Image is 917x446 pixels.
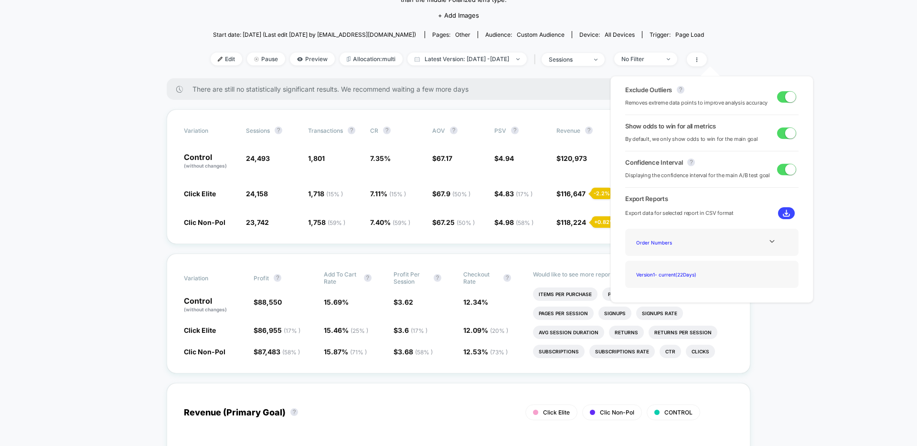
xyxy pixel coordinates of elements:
[184,297,244,313] p: Control
[258,298,282,306] span: 88,550
[398,326,427,334] span: 3.6
[503,274,511,282] button: ?
[308,127,343,134] span: Transactions
[290,53,335,65] span: Preview
[246,190,268,198] span: 24,158
[407,53,527,65] span: Latest Version: [DATE] - [DATE]
[437,218,475,226] span: 67.25
[254,348,300,356] span: $
[589,345,655,358] li: Subscriptions Rate
[393,219,410,226] span: ( 59 % )
[184,271,236,285] span: Variation
[561,190,586,198] span: 116,647
[516,191,533,198] span: ( 17 % )
[625,122,716,130] span: Show odds to win for all metrics
[561,154,587,162] span: 120,973
[370,218,410,226] span: 7.40 %
[533,345,585,358] li: Subscriptions
[543,409,570,416] span: Click Elite
[437,154,452,162] span: 67.17
[494,154,514,162] span: $
[591,188,612,199] div: - 2.2 %
[625,171,770,180] span: Displaying the confidence interval for the main A/B test goal
[394,348,433,356] span: $
[463,348,508,356] span: 12.53 %
[494,127,506,134] span: PSV
[394,271,429,285] span: Profit Per Session
[370,154,391,162] span: 7.35 %
[677,86,684,94] button: ?
[254,57,259,62] img: end
[516,219,533,226] span: ( 58 % )
[398,348,433,356] span: 3.68
[364,274,372,282] button: ?
[490,349,508,356] span: ( 73 % )
[533,271,733,278] p: Would like to see more reports?
[282,349,300,356] span: ( 58 % )
[452,191,470,198] span: ( 50 % )
[258,326,300,334] span: 86,955
[499,154,514,162] span: 4.94
[350,349,367,356] span: ( 71 % )
[598,307,631,320] li: Signups
[308,190,343,198] span: 1,718
[517,31,565,38] span: Custom Audience
[490,327,508,334] span: ( 20 % )
[499,190,533,198] span: 4.83
[411,327,427,334] span: ( 17 % )
[532,53,542,66] span: |
[549,56,587,63] div: sessions
[324,298,349,306] span: 15.69 %
[254,275,269,282] span: Profit
[218,57,223,62] img: edit
[667,58,670,60] img: end
[394,326,427,334] span: $
[494,218,533,226] span: $
[184,163,227,169] span: (without changes)
[184,326,216,334] span: Click Elite
[494,190,533,198] span: $
[326,191,343,198] span: ( 15 % )
[556,218,586,226] span: $
[347,56,351,62] img: rebalance
[457,219,475,226] span: ( 50 % )
[585,127,593,134] button: ?
[625,86,672,94] span: Exclude Outliers
[432,218,475,226] span: $
[415,57,420,62] img: calendar
[308,218,345,226] span: 1,758
[254,326,300,334] span: $
[432,190,470,198] span: $
[258,348,300,356] span: 87,483
[605,31,635,38] span: all devices
[383,127,391,134] button: ?
[438,11,479,19] span: + Add Images
[246,154,270,162] span: 24,493
[675,31,704,38] span: Page Load
[290,408,298,416] button: ?
[247,53,285,65] span: Pause
[485,31,565,38] div: Audience:
[254,298,282,306] span: $
[184,307,227,312] span: (without changes)
[533,326,604,339] li: Avg Session Duration
[211,53,242,65] span: Edit
[275,127,282,134] button: ?
[324,326,368,334] span: 15.46 %
[455,31,470,38] span: other
[664,409,693,416] span: CONTROL
[556,154,587,162] span: $
[450,127,458,134] button: ?
[389,191,406,198] span: ( 15 % )
[561,218,586,226] span: 118,224
[687,159,695,166] button: ?
[594,59,597,61] img: end
[184,218,225,226] span: Clic Non-Pol
[324,271,359,285] span: Add To Cart Rate
[625,195,799,202] span: Export Reports
[328,219,345,226] span: ( 59 % )
[686,345,715,358] li: Clicks
[432,31,470,38] div: Pages:
[348,127,355,134] button: ?
[625,98,768,107] span: Removes extreme data points to improve analysis accuracy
